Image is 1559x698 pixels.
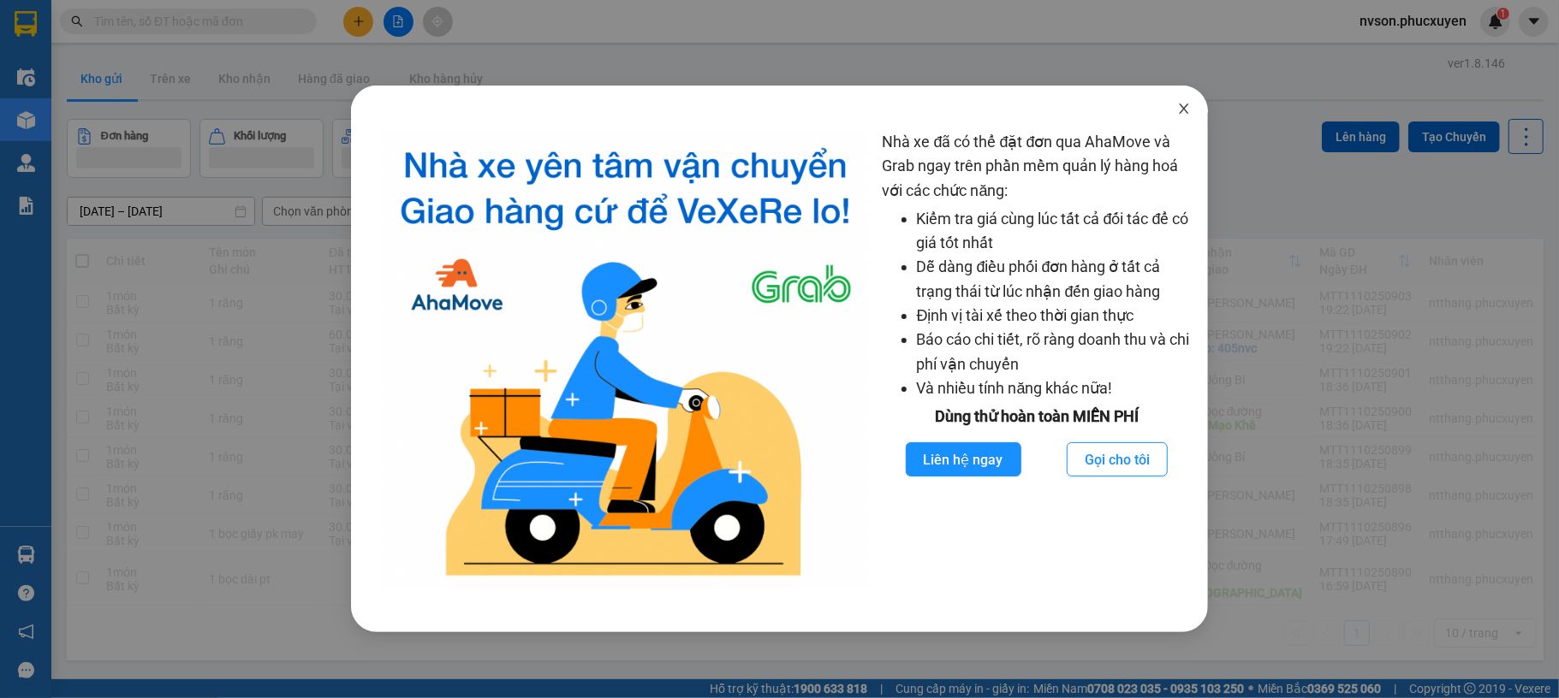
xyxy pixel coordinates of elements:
button: Gọi cho tôi [1067,442,1168,476]
li: Và nhiều tính năng khác nữa! [917,376,1192,400]
div: Nhà xe đã có thể đặt đơn qua AhaMove và Grab ngay trên phần mềm quản lý hàng hoá với các chức năng: [883,130,1192,589]
li: Dễ dàng điều phối đơn hàng ở tất cả trạng thái từ lúc nhận đến giao hàng [917,255,1192,304]
button: Liên hệ ngay [906,442,1021,476]
div: Dùng thử hoàn toàn MIỄN PHÍ [883,405,1192,429]
li: Kiểm tra giá cùng lúc tất cả đối tác để có giá tốt nhất [917,207,1192,256]
span: close [1177,102,1191,115]
span: Gọi cho tôi [1085,449,1150,470]
li: Định vị tài xế theo thời gian thực [917,304,1192,328]
li: Báo cáo chi tiết, rõ ràng doanh thu và chi phí vận chuyển [917,328,1192,376]
img: logo [382,130,869,589]
span: Liên hệ ngay [924,449,1003,470]
button: Close [1160,86,1208,133]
